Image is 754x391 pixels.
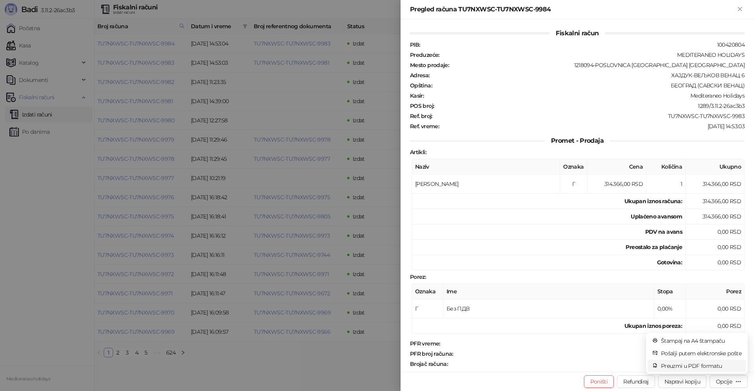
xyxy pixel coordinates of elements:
strong: Adresa : [410,72,430,79]
td: 314.366,00 RSD [587,175,646,194]
th: Stopa [654,284,686,299]
strong: Kasir : [410,92,424,99]
div: Opcije [716,378,732,385]
strong: Opština : [410,82,432,89]
td: 0,00% [654,299,686,318]
th: Oznaka [412,284,443,299]
span: Pošalji putem elektronske pošte [661,349,741,358]
th: Naziv [412,159,560,175]
div: TU7NXWSC-TU7NXWSC-9983 [433,113,745,120]
strong: POS broj : [410,102,434,109]
button: Zatvori [735,5,745,14]
strong: PFR broj računa : [410,350,453,357]
strong: Ukupan iznos računa : [624,198,682,205]
strong: Mesto prodaje : [410,62,449,69]
span: Štampaj na A4 štampaču [661,336,741,345]
th: Ime [443,284,654,299]
span: Fiskalni račun [549,29,605,37]
div: 100420804 [421,41,745,48]
span: Preuzmi u PDF formatu [661,362,741,370]
strong: Artikli : [410,149,426,156]
strong: Porez : [410,273,426,280]
td: 1 [646,175,686,194]
strong: PIB : [410,41,420,48]
div: ХАЈДУК-ВЕЉКОВ ВЕНАЦ 6 [430,72,745,79]
button: Refundiraj [617,375,655,388]
button: Poništi [584,375,614,388]
div: БЕОГРАД (САВСКИ ВЕНАЦ) [433,82,745,89]
div: 1218094-POSLOVNICA [GEOGRAPHIC_DATA] [GEOGRAPHIC_DATA] [450,62,745,69]
strong: Ref. vreme : [410,123,439,130]
strong: PFR vreme : [410,340,440,347]
th: Ukupno [686,159,745,175]
strong: Preduzeće : [410,51,439,58]
td: 314.366,00 RSD [686,194,745,209]
td: 0,00 RSD [686,255,745,270]
strong: Preostalo za plaćanje [626,244,682,251]
strong: Gotovina : [657,259,682,266]
div: TU7NXWSC-TU7NXWSC-9984 [454,350,745,357]
div: [DATE] 14:53:04 [441,340,745,347]
td: Без ПДВ [443,299,654,318]
div: 1289/3.11.2-26ac3b3 [435,102,745,109]
th: Količina [646,159,686,175]
div: MEDITERANEO HOLIDAYS [440,51,745,58]
strong: Uplaćeno avansom [631,213,682,220]
div: 2610/9984ПП [448,360,745,367]
strong: Ref. broj : [410,113,432,120]
th: Oznaka [560,159,587,175]
div: Mediteraneo Holidays [425,92,745,99]
button: Napravi kopiju [658,375,706,388]
div: [DATE] 14:53:03 [440,123,745,130]
strong: Brojač računa : [410,360,448,367]
td: 0,00 RSD [686,299,745,318]
strong: Ukupan iznos poreza: [624,322,682,329]
td: Г [412,299,443,318]
td: 314.366,00 RSD [686,209,745,224]
td: 0,00 RSD [686,318,745,334]
td: 0,00 RSD [686,224,745,240]
span: Napravi kopiju [664,378,700,385]
td: 314.366,00 RSD [686,175,745,194]
strong: PDV na avans [645,228,682,235]
th: Porez [686,284,745,299]
td: [PERSON_NAME] [412,175,560,194]
span: Promet - Prodaja [545,137,610,144]
td: 0,00 RSD [686,240,745,255]
th: Cena [587,159,646,175]
td: Г [560,175,587,194]
button: Opcije [710,375,748,388]
div: Pregled računa TU7NXWSC-TU7NXWSC-9984 [410,5,735,14]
